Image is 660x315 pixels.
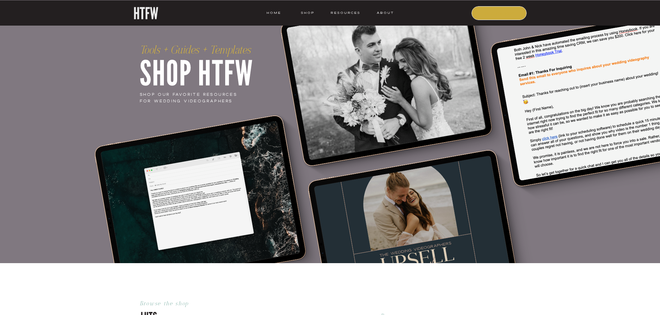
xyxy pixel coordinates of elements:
a: resources [328,10,360,16]
a: COURSE [476,10,523,16]
a: ABOUT [376,10,394,16]
h1: Shop HTFW [140,48,325,88]
p: Browse the shop [140,300,245,308]
p: Tools + Guides + Templates [140,44,320,57]
p: shop our favorite resources for wedding videographers [140,91,250,105]
a: shop [294,10,322,16]
a: HOME [266,10,281,16]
